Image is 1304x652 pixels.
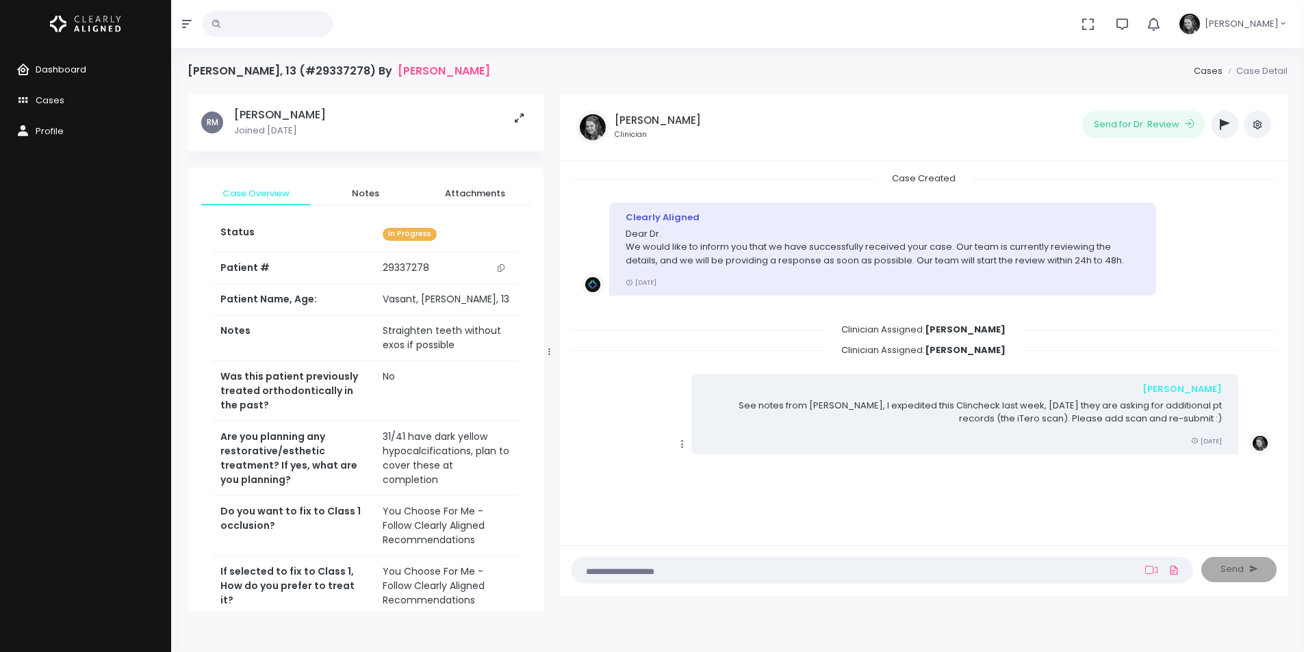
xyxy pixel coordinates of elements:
h5: [PERSON_NAME] [615,114,701,127]
th: Patient # [212,252,374,284]
b: [PERSON_NAME] [925,343,1006,356]
th: Notes [212,315,374,361]
span: Profile [36,125,64,138]
td: You Choose For Me - Follow Clearly Aligned Recommendations [374,496,519,556]
span: Case Overview [212,187,300,200]
p: See notes from [PERSON_NAME], I expedited this Clincheck last week, [DATE] they are asking for ad... [708,399,1222,426]
a: Add Loom Video [1142,564,1160,575]
small: [DATE] [626,278,656,287]
span: Cases [36,94,64,107]
td: Straighten teeth without exos if possible [374,315,519,361]
h4: [PERSON_NAME], 13 (#29337278) By [188,64,490,77]
th: Was this patient previously treated orthodontically in the past? [212,361,374,421]
th: If selected to fix to Class 1, How do you prefer to treat it? [212,556,374,616]
div: Clearly Aligned [626,211,1140,224]
span: Clinician Assigned: [825,339,1022,361]
span: Dashboard [36,63,86,76]
p: Dear Dr. We would like to inform you that we have successfully received your case. Our team is cu... [626,227,1140,268]
div: scrollable content [188,94,544,611]
span: Case Created [875,168,972,189]
b: [PERSON_NAME] [925,323,1006,336]
td: 29337278 [374,252,519,284]
div: [PERSON_NAME] [708,382,1222,396]
button: Send for Dr. Review [1082,111,1205,138]
small: Clinician [615,129,701,140]
img: Header Avatar [1177,12,1202,36]
span: Attachments [431,187,519,200]
a: Add Files [1166,558,1182,582]
div: scrollable content [571,172,1277,531]
td: Vasant, [PERSON_NAME], 13 [374,284,519,315]
span: Clinician Assigned: [825,319,1022,340]
th: Patient Name, Age: [212,284,374,315]
p: Joined [DATE] [234,124,326,138]
th: Status [212,217,374,252]
small: [DATE] [1191,436,1222,445]
span: [PERSON_NAME] [1205,17,1279,31]
img: Logo Horizontal [50,10,121,38]
th: Are you planning any restorative/esthetic treatment? If yes, what are you planning? [212,421,374,496]
li: Case Detail [1223,64,1288,78]
td: 31/41 have dark yellow hypocalcifications, plan to cover these at completion [374,421,519,496]
span: In Progress [383,228,437,241]
td: You Choose For Me - Follow Clearly Aligned Recommendations [374,556,519,616]
h5: [PERSON_NAME] [234,108,326,122]
a: [PERSON_NAME] [398,64,490,77]
td: No [374,361,519,421]
th: Do you want to fix to Class 1 occlusion? [212,496,374,556]
span: Notes [322,187,409,200]
a: Cases [1194,64,1223,77]
span: RM [201,112,223,133]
